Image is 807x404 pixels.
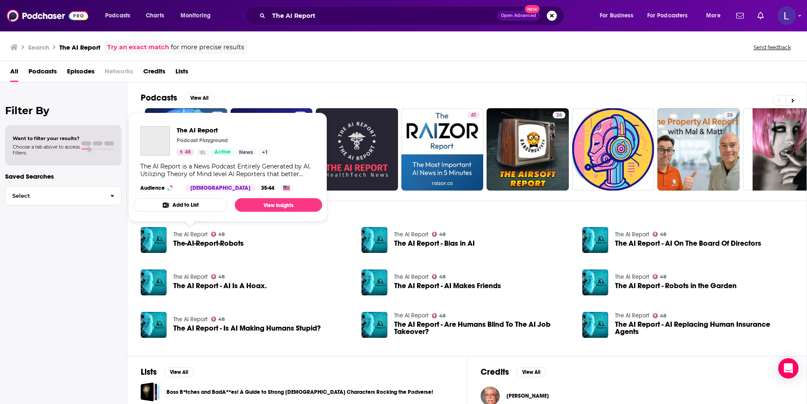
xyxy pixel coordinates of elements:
a: The-AI-Report-Robots [173,240,244,247]
button: open menu [99,9,141,22]
a: 41 [401,108,484,191]
span: 48 [660,314,666,318]
span: Want to filter your results? [13,135,80,141]
span: Monitoring [181,10,211,22]
a: The AI Report - AI Replacing Human Insurance Agents [615,321,793,335]
h2: Podcasts [141,93,177,103]
span: 28 [727,111,733,120]
a: 41 [468,112,480,118]
a: Show notifications dropdown [754,8,767,23]
img: The AI Report - Robots in the Garden [582,269,608,295]
a: Show notifications dropdown [733,8,747,23]
h2: Filter By [5,104,122,117]
span: Choose a tab above to access filters. [13,144,80,156]
button: View All [516,367,546,377]
button: Select [5,186,122,205]
a: The AI Report - Are Humans Blind To The AI Job Takeover? [394,321,572,335]
button: Show profile menu [777,6,796,25]
a: The AI Report - Robots in the Garden [615,282,737,289]
img: The AI Report - AI Replacing Human Insurance Agents [582,312,608,338]
span: Logged in as lily.roark [777,6,796,25]
span: New [525,5,540,13]
span: 48 [439,275,445,279]
a: 48 [653,274,667,279]
button: View All [164,367,194,377]
img: The AI Report - AI On The Board Of Directors [582,227,608,253]
span: 41 [471,111,476,120]
a: News [236,149,256,156]
span: Networks [105,65,133,82]
a: Charts [140,9,169,22]
a: Boss B*tches and BadA**es! A Guide to Strong Female Characters Rocking the Podverse! [141,382,160,401]
span: 48 [439,233,445,236]
span: 48 [439,314,445,318]
button: Add to List [134,198,228,212]
span: 48 [660,275,666,279]
span: Episodes [67,65,95,82]
a: 48 [211,232,225,237]
a: +1 [259,149,271,156]
h2: Lists [141,367,157,377]
a: The AI Report [394,231,429,238]
span: Active [214,148,231,157]
div: Open Intercom Messenger [778,358,799,379]
a: ListsView All [141,367,194,377]
span: [PERSON_NAME] [506,393,549,399]
a: Credits [143,65,165,82]
h3: The AI Report [59,43,100,51]
span: 48 [218,275,225,279]
a: The AI Report - Is AI Making Humans Stupid? [173,325,321,332]
span: 26 [556,111,562,120]
a: Boss B*tches and BadA**es! A Guide to Strong [DEMOGRAPHIC_DATA] Characters Rocking the Podverse! [167,387,433,397]
span: Podcasts [105,10,130,22]
a: The AI Report [140,126,170,156]
a: The AI Report [177,126,271,134]
h3: Search [28,43,49,51]
button: View All [184,93,214,103]
a: 48 [653,313,667,318]
button: Open AdvancedNew [497,11,540,21]
p: Podcast Playground [177,137,228,144]
img: Podchaser - Follow, Share and Rate Podcasts [7,8,88,24]
img: User Profile [777,6,796,25]
img: The AI Report - AI Is A Hoax. [141,269,167,295]
a: The AI Report [394,273,429,281]
a: 48 [211,274,225,279]
input: Search podcasts, credits, & more... [269,9,497,22]
img: The-AI-Report-Robots [141,227,167,253]
img: The AI Report - AI Makes Friends [362,269,387,295]
span: Open Advanced [501,14,536,18]
a: The AI Report [615,273,649,281]
a: Try an exact match [107,42,169,52]
a: Lists [175,65,188,82]
span: For Podcasters [647,10,688,22]
img: The AI Report - Bias in AI [362,227,387,253]
img: The AI Report - Are Humans Blind To The AI Job Takeover? [362,312,387,338]
div: [DEMOGRAPHIC_DATA] [185,185,256,191]
span: The AI Report - AI Is A Hoax. [173,282,267,289]
div: The AI Report is a News Podcast Entirely Generated by AI. Utilizing Theory of Mind level AI Repor... [140,163,315,178]
a: Active [211,149,234,156]
a: The AI Report - AI Makes Friends [394,282,501,289]
a: Roger Aines [506,393,549,399]
a: 28 [657,108,740,191]
span: The AI Report - Bias in AI [394,240,475,247]
button: open menu [594,9,644,22]
span: 48 [660,233,666,236]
